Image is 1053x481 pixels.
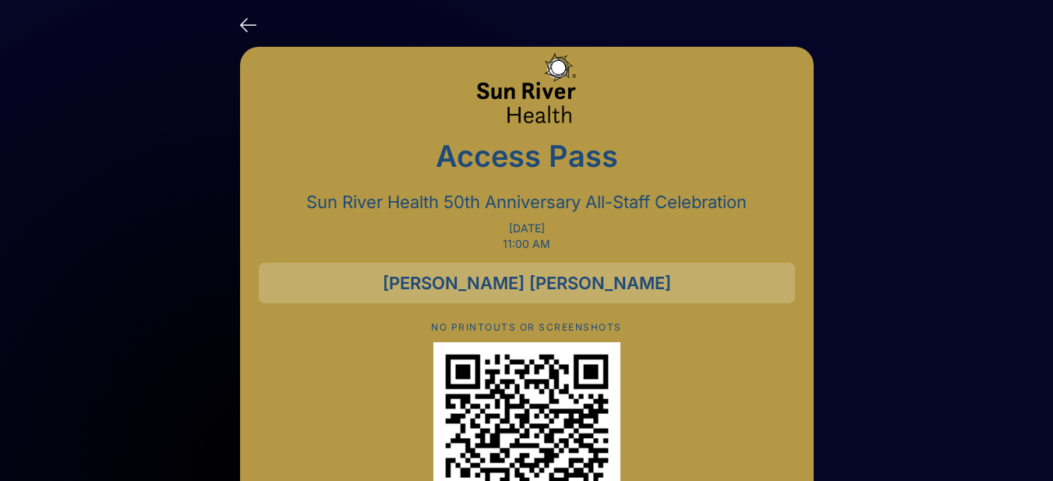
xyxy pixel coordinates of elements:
p: [DATE] [259,222,795,235]
p: 11:00 AM [259,238,795,250]
div: [PERSON_NAME] [PERSON_NAME] [259,263,795,303]
p: Access Pass [259,133,795,179]
p: NO PRINTOUTS OR SCREENSHOTS [259,322,795,333]
p: Sun River Health 50th Anniversary All-Staff Celebration [259,191,795,213]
